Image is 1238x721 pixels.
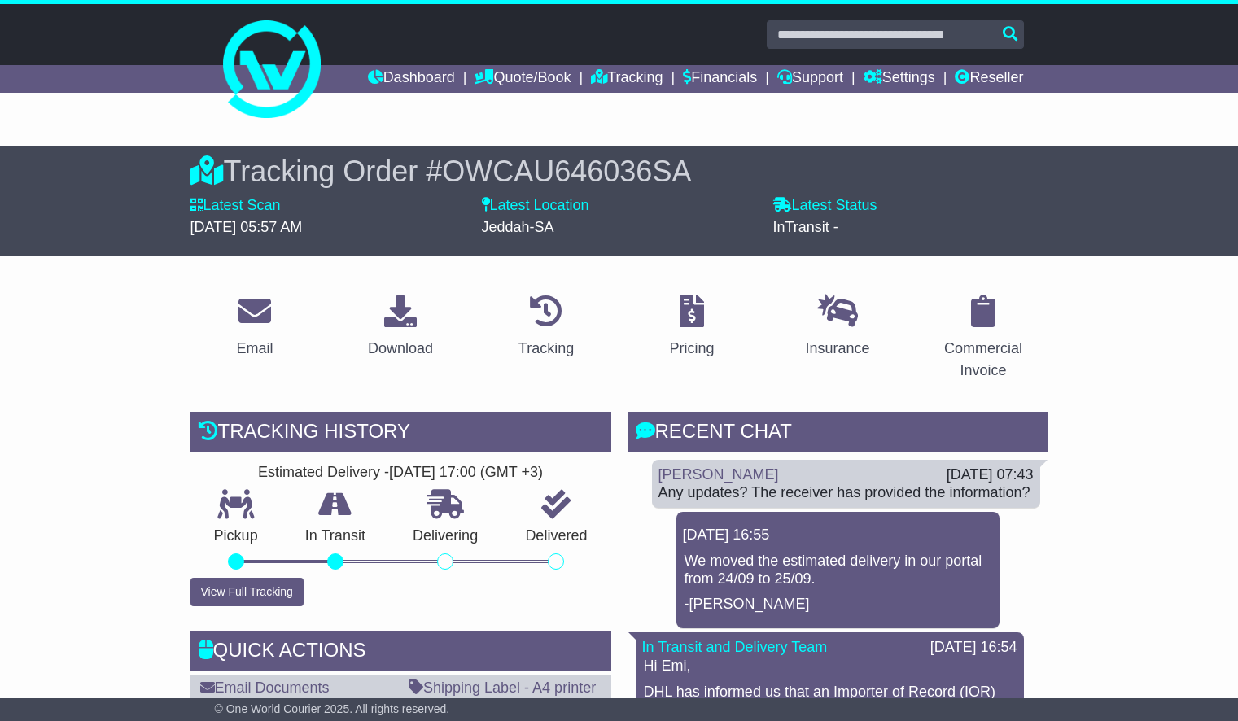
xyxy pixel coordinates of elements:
a: Quote/Book [475,65,571,93]
a: Financials [683,65,757,93]
div: [DATE] 16:55 [683,527,993,544]
div: Any updates? The receiver has provided the information? [658,484,1034,502]
div: Estimated Delivery - [190,464,611,482]
a: Commercial Invoice [919,289,1048,387]
p: In Transit [282,527,389,545]
a: Tracking [591,65,663,93]
a: Insurance [794,289,880,365]
label: Latest Location [482,197,589,215]
a: Dashboard [368,65,455,93]
p: Delivering [389,527,501,545]
a: Reseller [955,65,1023,93]
button: View Full Tracking [190,578,304,606]
p: Delivered [501,527,610,545]
p: Pickup [190,527,282,545]
a: Tracking [508,289,584,365]
p: -[PERSON_NAME] [685,596,991,614]
a: Support [777,65,843,93]
a: Shipping Label - A4 printer [409,679,596,696]
div: [DATE] 16:54 [930,639,1017,657]
a: Pricing [658,289,724,365]
span: Jeddah-SA [482,219,554,235]
a: [PERSON_NAME] [658,466,779,483]
div: Pricing [669,338,714,360]
div: Email [236,338,273,360]
div: Tracking history [190,412,611,456]
div: [DATE] 17:00 (GMT +3) [389,464,543,482]
div: Commercial Invoice [930,338,1038,382]
span: OWCAU646036SA [442,155,691,188]
span: InTransit - [773,219,838,235]
div: Quick Actions [190,631,611,675]
a: In Transit and Delivery Team [642,639,828,655]
div: Tracking [518,338,574,360]
div: RECENT CHAT [628,412,1048,456]
span: [DATE] 05:57 AM [190,219,303,235]
span: © One World Courier 2025. All rights reserved. [215,702,450,715]
p: Hi Emi, [644,658,1016,675]
a: Email [225,289,283,365]
div: [DATE] 07:43 [947,466,1034,484]
label: Latest Scan [190,197,281,215]
a: Email Documents [200,679,330,696]
div: Tracking Order # [190,154,1048,189]
div: Insurance [805,338,869,360]
label: Latest Status [773,197,877,215]
div: Download [368,338,433,360]
p: We moved the estimated delivery in our portal from 24/09 to 25/09. [685,553,991,588]
a: Download [357,289,444,365]
a: Settings [864,65,935,93]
